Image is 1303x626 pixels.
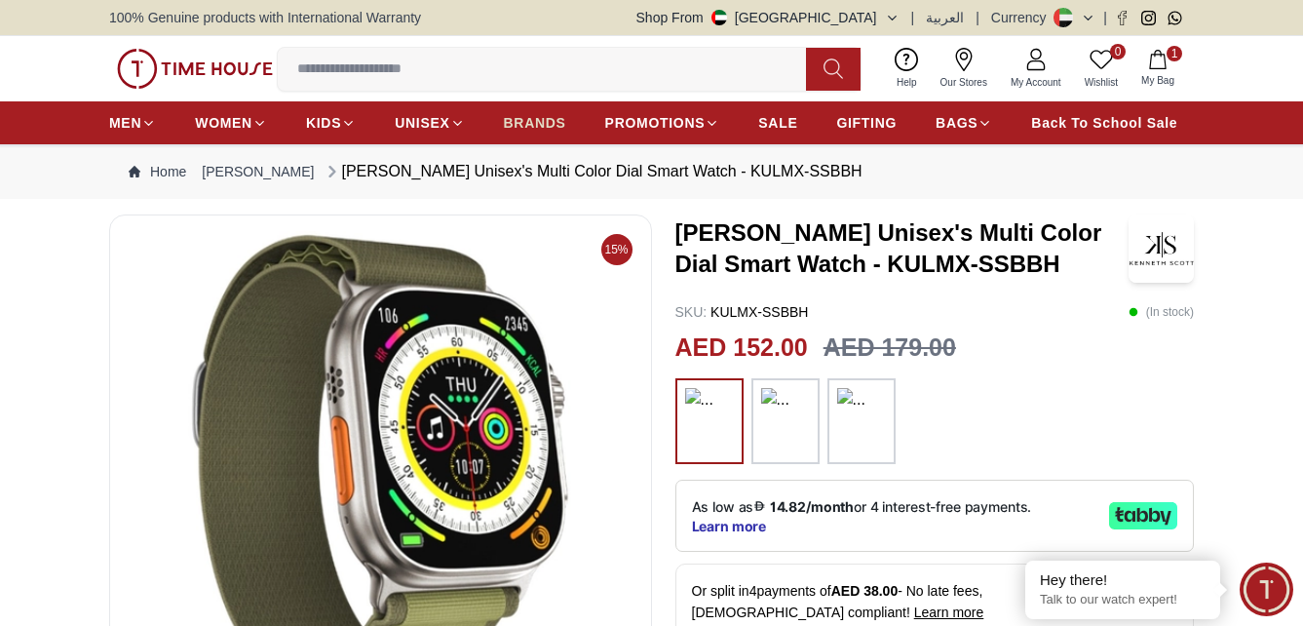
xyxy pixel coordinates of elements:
[1103,8,1107,27] span: |
[914,605,984,620] span: Learn more
[761,388,810,454] img: ...
[1168,11,1182,25] a: Whatsapp
[1240,563,1293,616] div: Chat Widget
[1003,75,1069,90] span: My Account
[1073,44,1130,94] a: 0Wishlist
[889,75,925,90] span: Help
[1129,302,1194,322] p: ( In stock )
[504,105,566,140] a: BRANDS
[1115,11,1130,25] a: Facebook
[306,105,356,140] a: KIDS
[109,105,156,140] a: MEN
[636,8,900,27] button: Shop From[GEOGRAPHIC_DATA]
[675,302,809,322] p: KULMX-SSBBH
[885,44,929,94] a: Help
[195,105,267,140] a: WOMEN
[1110,44,1126,59] span: 0
[685,388,734,454] img: ...
[601,234,632,265] span: 15%
[1133,73,1182,88] span: My Bag
[758,105,797,140] a: SALE
[109,8,421,27] span: 100% Genuine products with International Warranty
[1141,11,1156,25] a: Instagram
[831,583,898,599] span: AED 38.00
[675,304,708,320] span: SKU :
[1077,75,1126,90] span: Wishlist
[395,113,449,133] span: UNISEX
[504,113,566,133] span: BRANDS
[1167,46,1182,61] span: 1
[711,10,727,25] img: United Arab Emirates
[109,113,141,133] span: MEN
[1040,592,1206,608] p: Talk to our watch expert!
[129,162,186,181] a: Home
[306,113,341,133] span: KIDS
[824,330,956,367] h3: AED 179.00
[195,113,252,133] span: WOMEN
[1040,570,1206,590] div: Hey there!
[675,330,808,367] h2: AED 152.00
[837,388,886,454] img: ...
[1031,105,1177,140] a: Back To School Sale
[936,105,992,140] a: BAGS
[936,113,977,133] span: BAGS
[323,160,862,183] div: [PERSON_NAME] Unisex's Multi Color Dial Smart Watch - KULMX-SSBBH
[395,105,464,140] a: UNISEX
[117,49,273,88] img: ...
[1130,46,1186,92] button: 1My Bag
[911,8,915,27] span: |
[976,8,979,27] span: |
[929,44,999,94] a: Our Stores
[926,8,964,27] button: العربية
[109,144,1194,199] nav: Breadcrumb
[933,75,995,90] span: Our Stores
[605,113,706,133] span: PROMOTIONS
[758,113,797,133] span: SALE
[991,8,1054,27] div: Currency
[202,162,314,181] a: [PERSON_NAME]
[836,113,897,133] span: GIFTING
[675,217,1130,280] h3: [PERSON_NAME] Unisex's Multi Color Dial Smart Watch - KULMX-SSBBH
[1031,113,1177,133] span: Back To School Sale
[1129,215,1194,283] img: Kenneth Scott Unisex's Multi Color Dial Smart Watch - KULMX-SSBBH
[836,105,897,140] a: GIFTING
[605,105,720,140] a: PROMOTIONS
